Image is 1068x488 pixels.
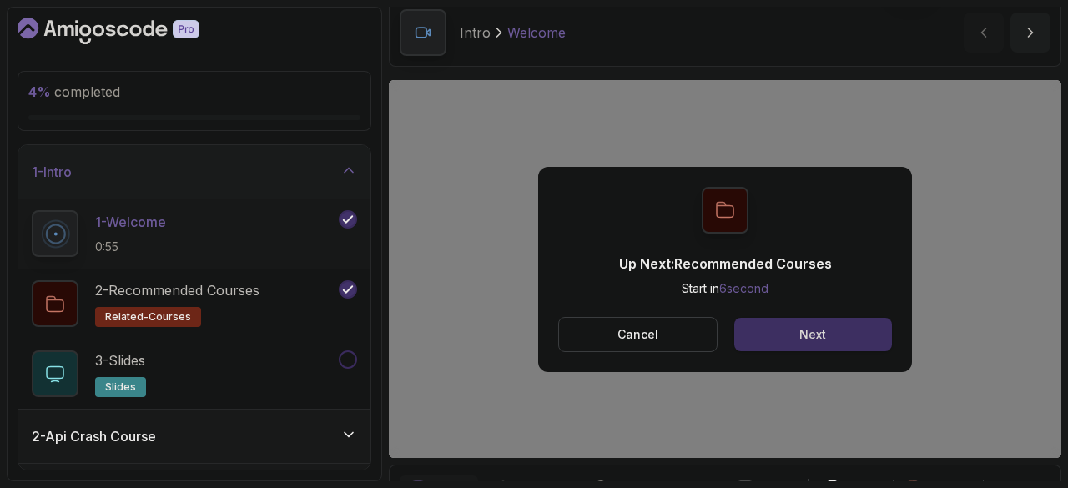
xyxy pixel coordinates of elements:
[617,326,658,343] p: Cancel
[32,210,357,257] button: 1-Welcome0:55
[95,350,145,370] p: 3 - Slides
[32,280,357,327] button: 2-Recommended Coursesrelated-courses
[389,80,1061,458] iframe: 1 - Hi
[95,212,166,232] p: 1 - Welcome
[95,280,259,300] p: 2 - Recommended Courses
[18,410,370,463] button: 2-Api Crash Course
[734,318,892,351] button: Next
[95,239,166,255] p: 0:55
[32,350,357,397] button: 3-Slidesslides
[28,83,51,100] span: 4 %
[32,162,72,182] h3: 1 - Intro
[507,23,566,43] p: Welcome
[32,426,156,446] h3: 2 - Api Crash Course
[18,145,370,199] button: 1-Intro
[964,13,1004,53] button: previous content
[619,280,832,297] p: Start in
[28,83,120,100] span: completed
[799,326,826,343] div: Next
[1010,13,1050,53] button: next content
[619,254,832,274] p: Up Next: Recommended Courses
[105,310,191,324] span: related-courses
[558,317,718,352] button: Cancel
[18,18,238,44] a: Dashboard
[460,23,491,43] p: Intro
[719,281,768,295] span: 6 second
[105,380,136,394] span: slides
